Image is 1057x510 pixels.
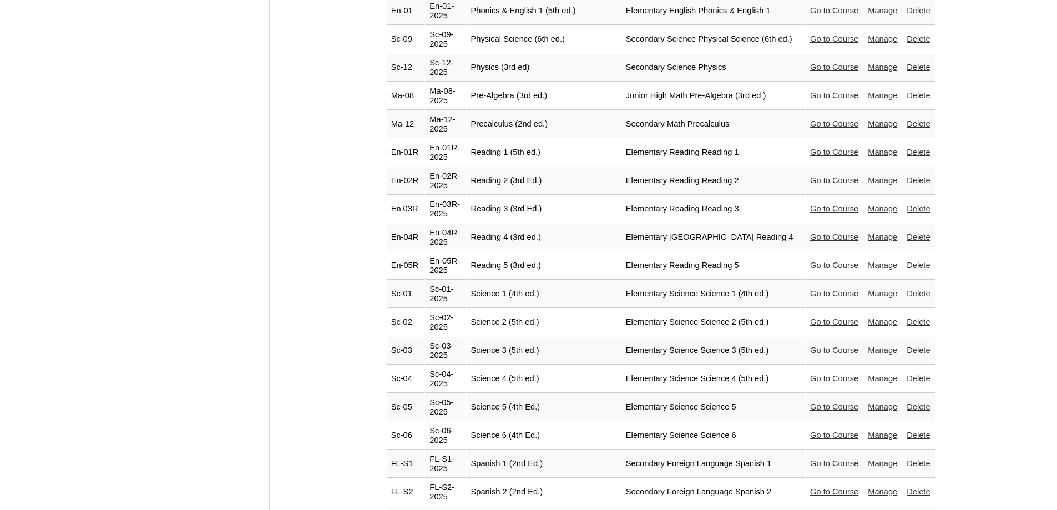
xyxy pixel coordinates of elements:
td: Sc-12-2025 [425,54,466,82]
a: Manage [868,34,897,43]
a: Manage [868,459,897,468]
td: Junior High Math Pre-Algebra (3rd ed.) [621,82,805,110]
a: Go to Course [810,204,858,213]
td: Sc-09 [387,26,425,53]
a: Manage [868,204,897,213]
td: FL-S1-2025 [425,450,466,478]
a: Manage [868,6,897,15]
a: Go to Course [810,374,858,383]
a: Delete [907,402,930,411]
a: Go to Course [810,459,858,468]
td: Science 5 (4th Ed.) [467,393,621,421]
td: Ma-12 [387,110,425,138]
a: Manage [868,233,897,241]
a: Manage [868,431,897,440]
td: Elementary Science Science 6 [621,422,805,450]
td: En-03R-2025 [425,195,466,223]
a: Delete [907,374,930,383]
a: Manage [868,487,897,496]
td: Sc-03 [387,337,425,365]
a: Manage [868,176,897,185]
td: En-05R-2025 [425,252,466,280]
a: Go to Course [810,261,858,270]
a: Delete [907,261,930,270]
td: Spanish 1 (2nd Ed.) [467,450,621,478]
a: Go to Course [810,34,858,43]
td: Sc-01 [387,280,425,308]
td: Ma-08-2025 [425,82,466,110]
td: Precalculus (2nd ed.) [467,110,621,138]
td: Elementary Science Science 4 (5th ed.) [621,365,805,393]
a: Delete [907,487,930,496]
td: En-01R-2025 [425,139,466,166]
a: Manage [868,119,897,128]
a: Go to Course [810,91,858,100]
a: Delete [907,148,930,156]
td: En-04R-2025 [425,224,466,251]
td: Science 2 (5th ed.) [467,309,621,336]
a: Delete [907,289,930,298]
a: Delete [907,346,930,355]
a: Manage [868,374,897,383]
a: Delete [907,204,930,213]
td: En-05R [387,252,425,280]
td: Secondary Foreign Language Spanish 1 [621,450,805,478]
td: Secondary Science Physics [621,54,805,82]
td: Pre-Algebra (3rd ed.) [467,82,621,110]
td: FL-S1 [387,450,425,478]
a: Delete [907,431,930,440]
a: Go to Course [810,317,858,326]
td: Elementary Science Science 3 (5th ed.) [621,337,805,365]
a: Delete [907,459,930,468]
td: Sc-03-2025 [425,337,466,365]
a: Go to Course [810,6,858,15]
a: Go to Course [810,402,858,411]
td: Ma-08 [387,82,425,110]
td: En-02R-2025 [425,167,466,195]
a: Go to Course [810,346,858,355]
a: Go to Course [810,176,858,185]
td: Sc-06-2025 [425,422,466,450]
a: Manage [868,402,897,411]
td: Sc-09-2025 [425,26,466,53]
td: Elementary Reading Reading 2 [621,167,805,195]
td: En-04R [387,224,425,251]
td: FL-S2 [387,478,425,506]
td: Science 3 (5th ed.) [467,337,621,365]
a: Go to Course [810,119,858,128]
td: Science 6 (4th Ed.) [467,422,621,450]
td: Secondary Math Precalculus [621,110,805,138]
td: Elementary Reading Reading 3 [621,195,805,223]
td: Ma-12-2025 [425,110,466,138]
a: Go to Course [810,487,858,496]
a: Manage [868,346,897,355]
td: Elementary [GEOGRAPHIC_DATA] Reading 4 [621,224,805,251]
td: Elementary Reading Reading 5 [621,252,805,280]
td: Spanish 2 (2nd Ed.) [467,478,621,506]
td: Sc-12 [387,54,425,82]
a: Manage [868,63,897,72]
td: Sc-04-2025 [425,365,466,393]
a: Manage [868,261,897,270]
a: Manage [868,91,897,100]
a: Delete [907,63,930,72]
td: Elementary Science Science 1 (4th ed.) [621,280,805,308]
a: Manage [868,148,897,156]
a: Manage [868,317,897,326]
td: Sc-05 [387,393,425,421]
td: Secondary Foreign Language Spanish 2 [621,478,805,506]
td: Sc-02-2025 [425,309,466,336]
td: Reading 3 (3rd Ed.) [467,195,621,223]
a: Go to Course [810,233,858,241]
td: Elementary Science Science 5 [621,393,805,421]
td: Sc-04 [387,365,425,393]
td: Physical Science (6th ed.) [467,26,621,53]
td: Elementary Science Science 2 (5th ed.) [621,309,805,336]
a: Go to Course [810,289,858,298]
td: Reading 5 (3rd ed.) [467,252,621,280]
td: Physics (3rd ed) [467,54,621,82]
a: Delete [907,91,930,100]
a: Go to Course [810,63,858,72]
td: Sc-01-2025 [425,280,466,308]
td: Reading 2 (3rd Ed.) [467,167,621,195]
